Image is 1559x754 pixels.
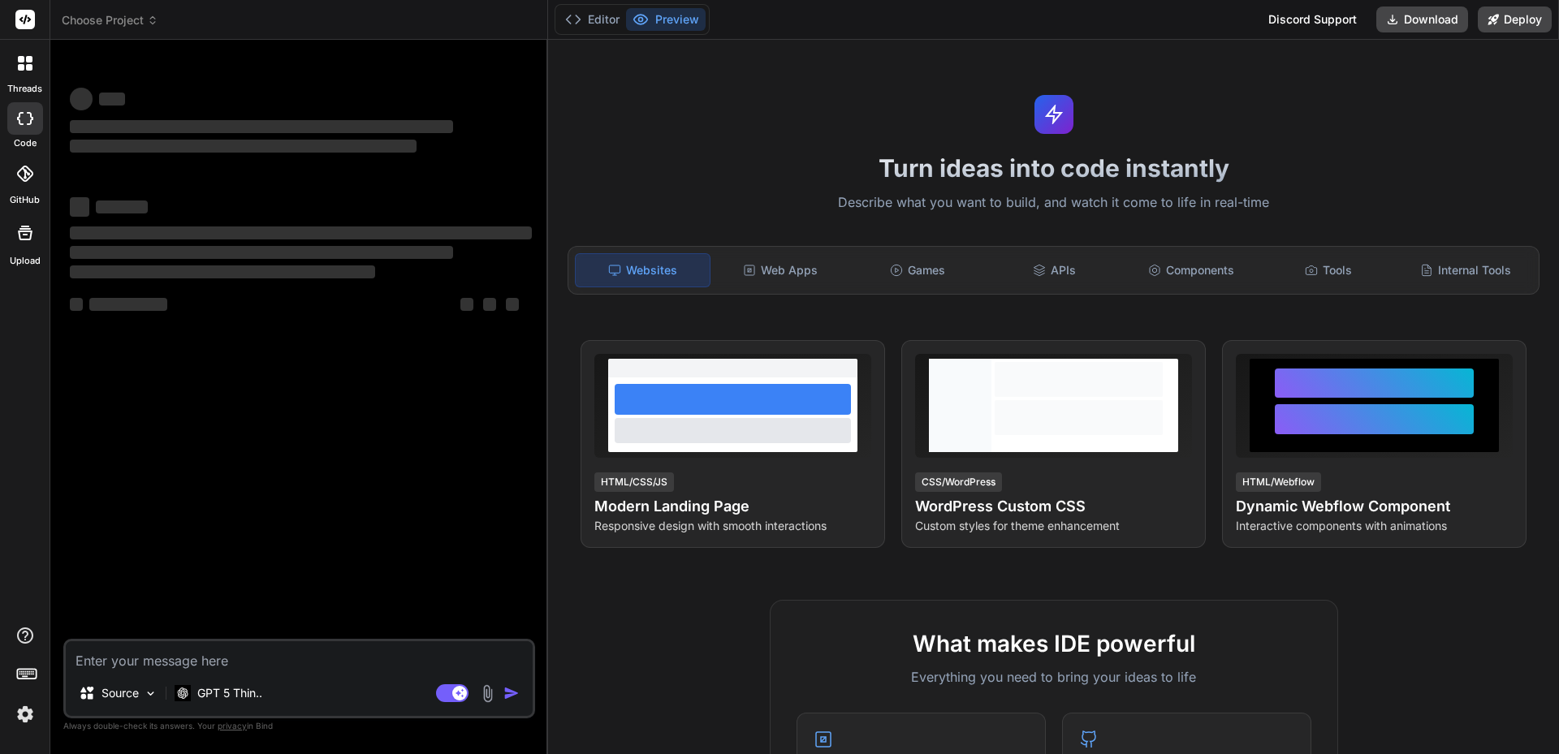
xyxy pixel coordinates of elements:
[626,8,706,31] button: Preview
[70,265,375,278] span: ‌
[1236,495,1513,518] h4: Dynamic Webflow Component
[851,253,985,287] div: Games
[594,518,871,534] p: Responsive design with smooth interactions
[99,93,125,106] span: ‌
[197,685,262,701] p: GPT 5 Thin..
[1262,253,1396,287] div: Tools
[797,667,1311,687] p: Everything you need to bring your ideas to life
[70,298,83,311] span: ‌
[506,298,519,311] span: ‌
[1259,6,1367,32] div: Discord Support
[594,472,674,492] div: HTML/CSS/JS
[70,226,532,239] span: ‌
[1398,253,1532,287] div: Internal Tools
[70,88,93,110] span: ‌
[594,495,871,518] h4: Modern Landing Page
[1125,253,1259,287] div: Components
[478,684,497,703] img: attachment
[797,627,1311,661] h2: What makes IDE powerful
[10,193,40,207] label: GitHub
[175,685,191,700] img: GPT 5 Thinking High
[70,197,89,217] span: ‌
[1236,472,1321,492] div: HTML/Webflow
[11,700,39,728] img: settings
[575,253,710,287] div: Websites
[915,495,1192,518] h4: WordPress Custom CSS
[915,472,1002,492] div: CSS/WordPress
[70,140,417,153] span: ‌
[101,685,139,701] p: Source
[460,298,473,311] span: ‌
[1376,6,1468,32] button: Download
[714,253,848,287] div: Web Apps
[10,254,41,268] label: Upload
[483,298,496,311] span: ‌
[70,120,453,133] span: ‌
[14,136,37,150] label: code
[7,82,42,96] label: threads
[63,718,535,734] p: Always double-check its answers. Your in Bind
[503,685,520,701] img: icon
[987,253,1121,287] div: APIs
[1478,6,1552,32] button: Deploy
[558,153,1549,183] h1: Turn ideas into code instantly
[62,12,158,28] span: Choose Project
[558,192,1549,213] p: Describe what you want to build, and watch it come to life in real-time
[96,200,148,213] span: ‌
[1236,518,1513,534] p: Interactive components with animations
[559,8,626,31] button: Editor
[218,721,247,730] span: privacy
[89,298,167,311] span: ‌
[70,246,453,259] span: ‌
[915,518,1192,534] p: Custom styles for theme enhancement
[144,687,158,700] img: Pick Models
